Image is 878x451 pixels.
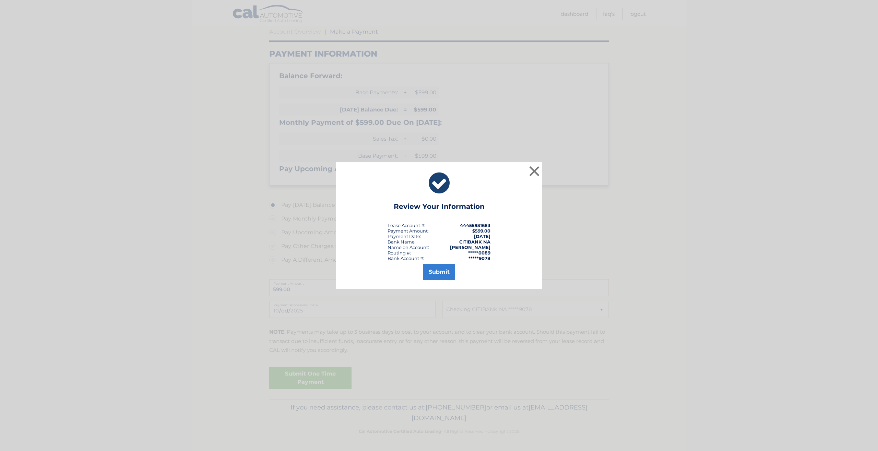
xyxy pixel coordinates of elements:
strong: 44455931683 [460,223,490,228]
div: Bank Account #: [388,256,424,261]
h3: Review Your Information [394,202,485,214]
div: Lease Account #: [388,223,425,228]
strong: [PERSON_NAME] [450,245,490,250]
span: [DATE] [474,234,490,239]
div: : [388,234,421,239]
div: Routing #: [388,250,411,256]
span: Payment Date [388,234,420,239]
div: Bank Name: [388,239,416,245]
button: Submit [423,264,455,280]
div: Name on Account: [388,245,429,250]
div: Payment Amount: [388,228,429,234]
strong: CITIBANK NA [459,239,490,245]
button: × [527,164,541,178]
span: $599.00 [472,228,490,234]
